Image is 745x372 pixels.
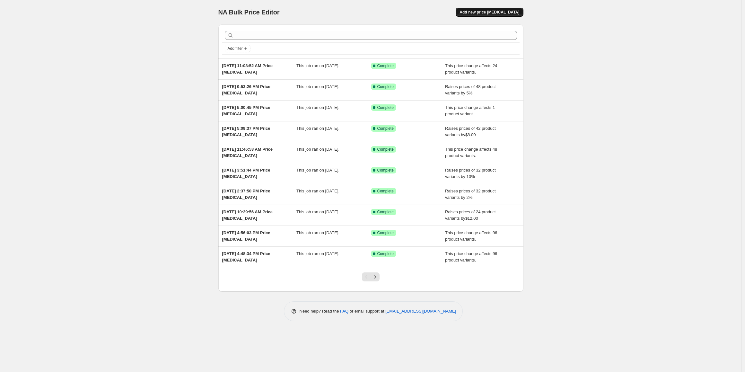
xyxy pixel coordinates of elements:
span: [DATE] 4:56:03 PM Price [MEDICAL_DATA] [222,230,270,242]
button: Next [371,272,380,281]
span: Add new price [MEDICAL_DATA] [460,10,519,15]
span: Complete [377,189,394,194]
nav: Pagination [362,272,380,281]
span: NA Bulk Price Editor [218,9,280,16]
span: This job ran on [DATE]. [296,189,339,193]
span: This job ran on [DATE]. [296,209,339,214]
span: [DATE] 5:09:37 PM Price [MEDICAL_DATA] [222,126,270,137]
span: This job ran on [DATE]. [296,126,339,131]
a: FAQ [340,309,348,314]
span: This job ran on [DATE]. [296,147,339,152]
span: $12.00 [465,216,478,221]
span: Raises prices of 32 product variants by 10% [445,168,496,179]
span: Complete [377,84,394,89]
span: Add filter [228,46,243,51]
span: This price change affects 96 product variants. [445,230,497,242]
span: Complete [377,63,394,68]
span: [DATE] 9:53:26 AM Price [MEDICAL_DATA] [222,84,270,95]
span: Complete [377,251,394,256]
span: or email support at [348,309,385,314]
span: $8.00 [465,132,476,137]
span: This job ran on [DATE]. [296,168,339,173]
span: [DATE] 11:08:52 AM Price [MEDICAL_DATA] [222,63,273,75]
span: Complete [377,209,394,215]
span: This price change affects 96 product variants. [445,251,497,262]
span: [DATE] 11:46:53 AM Price [MEDICAL_DATA] [222,147,273,158]
span: [DATE] 10:39:56 AM Price [MEDICAL_DATA] [222,209,273,221]
span: This job ran on [DATE]. [296,84,339,89]
span: This price change affects 24 product variants. [445,63,497,75]
span: [DATE] 5:00:45 PM Price [MEDICAL_DATA] [222,105,270,116]
span: This job ran on [DATE]. [296,63,339,68]
span: Complete [377,230,394,235]
span: Complete [377,105,394,110]
button: Add new price [MEDICAL_DATA] [456,8,523,17]
span: Need help? Read the [300,309,340,314]
span: This job ran on [DATE]. [296,105,339,110]
span: Raises prices of 32 product variants by 2% [445,189,496,200]
span: [DATE] 2:37:50 PM Price [MEDICAL_DATA] [222,189,270,200]
a: [EMAIL_ADDRESS][DOMAIN_NAME] [385,309,456,314]
span: Complete [377,168,394,173]
span: Complete [377,126,394,131]
span: This price change affects 1 product variant. [445,105,495,116]
span: Raises prices of 24 product variants by [445,209,496,221]
span: This job ran on [DATE]. [296,251,339,256]
span: This job ran on [DATE]. [296,230,339,235]
span: [DATE] 3:51:44 PM Price [MEDICAL_DATA] [222,168,270,179]
span: [DATE] 4:48:34 PM Price [MEDICAL_DATA] [222,251,270,262]
span: Complete [377,147,394,152]
span: This price change affects 48 product variants. [445,147,497,158]
span: Raises prices of 42 product variants by [445,126,496,137]
span: Raises prices of 48 product variants by 5% [445,84,496,95]
button: Add filter [225,45,250,52]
